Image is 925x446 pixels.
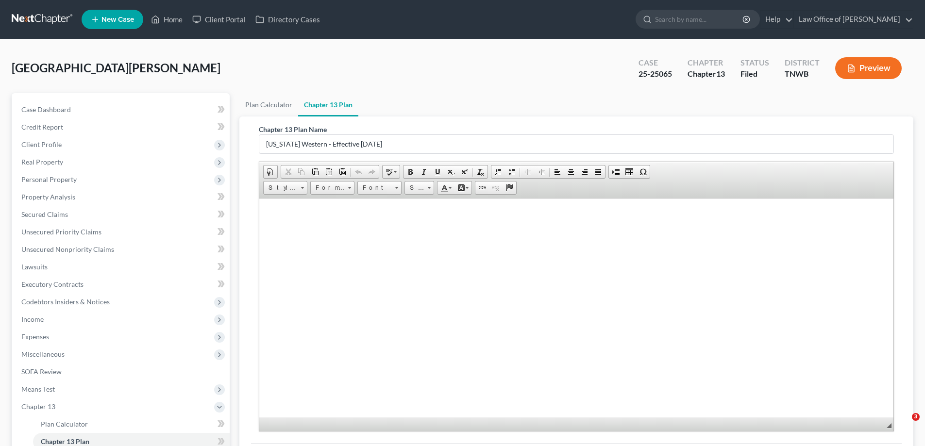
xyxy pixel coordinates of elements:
span: Chapter 13 Plan [41,437,89,446]
a: Paste [308,165,322,178]
div: TNWB [785,68,820,80]
a: Insert Page Break for Printing [609,165,622,178]
div: Filed [740,68,769,80]
a: Law Office of [PERSON_NAME] [794,11,913,28]
span: Property Analysis [21,193,75,201]
a: Decrease Indent [521,165,535,178]
a: Paste from Word [336,165,349,178]
a: Redo [365,165,379,178]
span: 3 [912,413,920,421]
div: 25-25065 [639,68,672,80]
span: Lawsuits [21,263,48,271]
a: Unlink [489,182,503,194]
div: Chapter [688,57,725,68]
span: Real Property [21,158,63,166]
a: SOFA Review [14,363,230,380]
span: New Case [101,16,134,23]
div: Chapter [688,68,725,80]
span: Resize [887,423,891,428]
span: Unsecured Priority Claims [21,228,101,236]
a: Justify [591,165,605,178]
span: Credit Report [21,123,63,131]
a: Styles [263,181,307,195]
a: Background Color [454,182,471,194]
a: Align Right [578,165,591,178]
a: Remove Format [474,165,488,178]
a: Insert Special Character [636,165,650,178]
span: Client Profile [21,140,62,149]
a: Undo [352,165,365,178]
iframe: Rich Text Editor, document-ckeditor [259,198,893,417]
a: Link [475,182,489,194]
input: Search by name... [655,10,744,28]
a: Lawsuits [14,258,230,276]
a: Document Properties [264,165,277,178]
span: Secured Claims [21,210,68,218]
a: Format [310,181,354,195]
span: Case Dashboard [21,105,71,114]
iframe: Intercom live chat [892,413,915,436]
a: Case Dashboard [14,101,230,118]
input: Enter name... [259,135,893,153]
span: [GEOGRAPHIC_DATA][PERSON_NAME] [12,61,220,75]
a: Align Left [551,165,564,178]
a: Unsecured Priority Claims [14,223,230,241]
a: Center [564,165,578,178]
a: Property Analysis [14,188,230,206]
a: Superscript [458,165,471,178]
a: Font [357,181,402,195]
a: Underline [431,165,444,178]
a: Cut [281,165,295,178]
span: Personal Property [21,175,77,183]
span: Font [358,182,392,194]
a: Increase Indent [535,165,548,178]
span: Chapter 13 [21,402,55,411]
span: 13 [716,69,725,78]
a: Insert/Remove Bulleted List [505,165,519,178]
a: Table [622,165,636,178]
a: Text Color [437,182,454,194]
a: Directory Cases [251,11,325,28]
span: SOFA Review [21,367,62,376]
a: Subscript [444,165,458,178]
span: Codebtors Insiders & Notices [21,297,110,306]
a: Anchor [503,182,516,194]
label: Chapter 13 Plan Name [259,124,327,134]
button: Preview [835,57,902,79]
a: Paste as plain text [322,165,336,178]
a: Plan Calculator [33,415,230,433]
a: Plan Calculator [239,93,298,116]
a: Chapter 13 Plan [298,93,358,116]
span: Means Test [21,385,55,393]
a: Client Portal [187,11,251,28]
a: Italic [417,165,431,178]
a: Help [760,11,793,28]
span: Expenses [21,332,49,341]
span: Styles [264,182,298,194]
div: District [785,57,820,68]
a: Home [146,11,187,28]
a: Insert/Remove Numbered List [491,165,505,178]
a: Executory Contracts [14,276,230,293]
span: Miscellaneous [21,350,65,358]
span: Executory Contracts [21,280,84,288]
span: Unsecured Nonpriority Claims [21,245,114,253]
a: Bold [404,165,417,178]
span: Plan Calculator [41,420,88,428]
span: Income [21,315,44,323]
a: Spell Checker [383,165,400,178]
a: Copy [295,165,308,178]
a: Unsecured Nonpriority Claims [14,241,230,258]
span: Size [405,182,424,194]
a: Size [404,181,434,195]
div: Status [740,57,769,68]
span: Format [311,182,345,194]
a: Credit Report [14,118,230,136]
div: Case [639,57,672,68]
a: Secured Claims [14,206,230,223]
